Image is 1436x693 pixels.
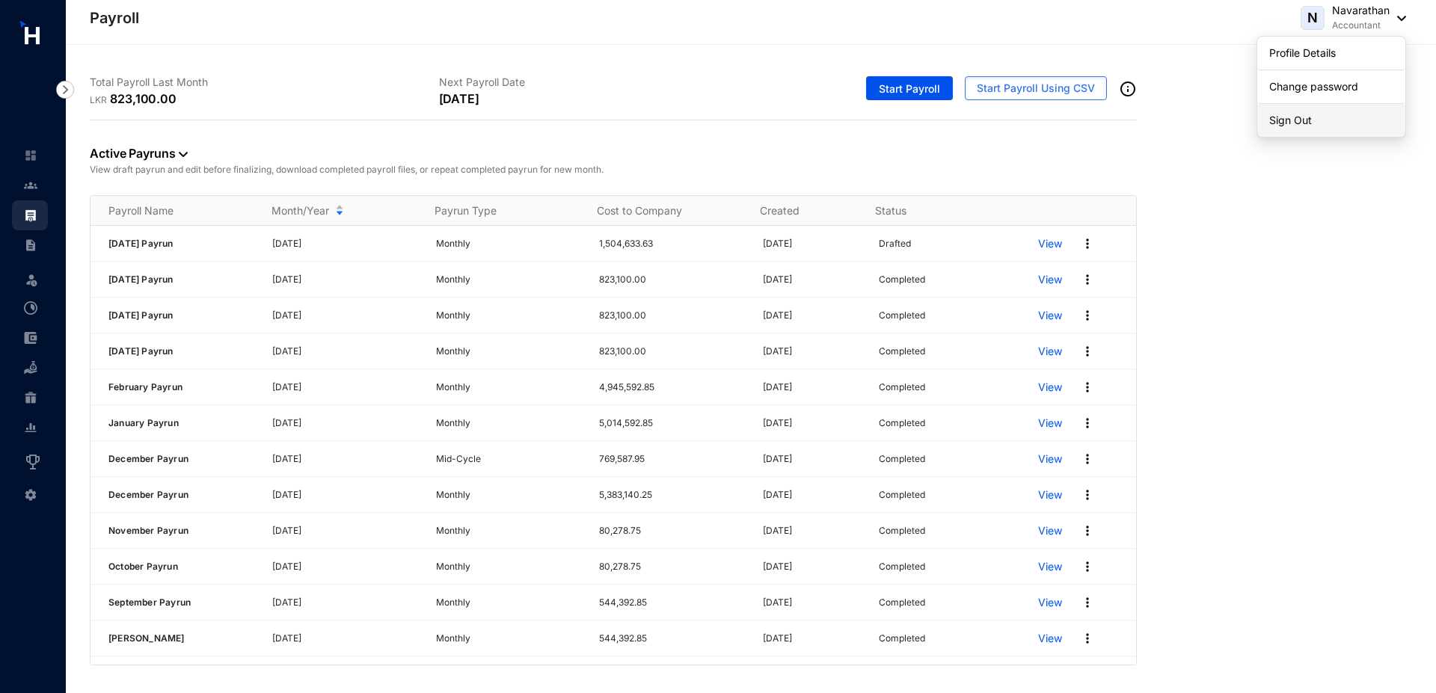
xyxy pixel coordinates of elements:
[1080,344,1095,359] img: more.27664ee4a8faa814348e188645a3c1fc.svg
[24,209,37,222] img: payroll.289672236c54bbec4828.svg
[965,76,1107,100] button: Start Payroll Using CSV
[12,141,48,170] li: Home
[110,90,177,108] p: 823,100.00
[1080,416,1095,431] img: more.27664ee4a8faa814348e188645a3c1fc.svg
[436,487,582,502] p: Monthly
[90,146,188,161] a: Active Payruns
[12,293,48,323] li: Time Attendance
[1038,308,1062,323] p: View
[108,561,178,572] span: October Payrun
[272,452,418,466] p: [DATE]
[12,323,48,353] li: Expenses
[1080,559,1095,574] img: more.27664ee4a8faa814348e188645a3c1fc.svg
[108,345,174,357] span: [DATE] Payrun
[1038,523,1062,538] a: View
[272,380,418,395] p: [DATE]
[436,631,582,646] p: Monthly
[763,452,860,466] p: [DATE]
[599,416,745,431] p: 5,014,592.85
[763,380,860,395] p: [DATE]
[763,308,860,323] p: [DATE]
[1038,236,1062,251] a: View
[599,380,745,395] p: 4,945,592.85
[436,452,582,466] p: Mid-Cycle
[90,93,110,108] p: LKR
[1080,308,1095,323] img: more.27664ee4a8faa814348e188645a3c1fc.svg
[272,631,418,646] p: [DATE]
[272,559,418,574] p: [DATE]
[12,353,48,383] li: Loan
[599,308,745,323] p: 823,100.00
[108,417,179,428] span: January Payrun
[90,7,139,28] p: Payroll
[599,344,745,359] p: 823,100.00
[179,152,188,157] img: dropdown-black.8e83cc76930a90b1a4fdb6d089b7bf3a.svg
[1390,16,1406,21] img: dropdown-black.8e83cc76930a90b1a4fdb6d089b7bf3a.svg
[879,523,925,538] p: Completed
[599,236,745,251] p: 1,504,633.63
[1307,11,1318,25] span: N
[579,196,742,226] th: Cost to Company
[1332,18,1390,33] p: Accountant
[272,595,418,610] p: [DATE]
[272,344,418,359] p: [DATE]
[763,272,860,287] p: [DATE]
[24,149,37,162] img: home-unselected.a29eae3204392db15eaf.svg
[879,416,925,431] p: Completed
[436,595,582,610] p: Monthly
[1038,452,1062,466] p: View
[1080,272,1095,287] img: more.27664ee4a8faa814348e188645a3c1fc.svg
[436,236,582,251] p: Monthly
[1080,452,1095,466] img: more.27664ee4a8faa814348e188645a3c1fc.svg
[108,274,174,285] span: [DATE] Payrun
[272,272,418,287] p: [DATE]
[599,452,745,466] p: 769,587.95
[1038,344,1062,359] a: View
[857,196,1016,226] th: Status
[24,391,37,404] img: gratuity-unselected.a8c340787eea3cf492d7.svg
[108,309,174,321] span: [DATE] Payrun
[417,196,580,226] th: Payrun Type
[763,416,860,431] p: [DATE]
[879,559,925,574] p: Completed
[12,383,48,413] li: Gratuity
[439,90,479,108] p: [DATE]
[24,331,37,345] img: expense-unselected.2edcf0507c847f3e9e96.svg
[272,308,418,323] p: [DATE]
[24,421,37,434] img: report-unselected.e6a6b4230fc7da01f883.svg
[879,380,925,395] p: Completed
[90,196,254,226] th: Payroll Name
[439,75,788,90] p: Next Payroll Date
[108,632,185,644] span: [PERSON_NAME]
[272,487,418,502] p: [DATE]
[436,308,582,323] p: Monthly
[1038,380,1062,395] p: View
[879,81,940,96] span: Start Payroll
[24,361,37,375] img: loan-unselected.d74d20a04637f2d15ab5.svg
[24,272,39,287] img: leave-unselected.2934df6273408c3f84d9.svg
[1080,236,1095,251] img: more.27664ee4a8faa814348e188645a3c1fc.svg
[1038,559,1062,574] p: View
[1080,595,1095,610] img: more.27664ee4a8faa814348e188645a3c1fc.svg
[1038,631,1062,646] a: View
[436,416,582,431] p: Monthly
[763,559,860,574] p: [DATE]
[599,523,745,538] p: 80,278.75
[1080,631,1095,646] img: more.27664ee4a8faa814348e188645a3c1fc.svg
[763,487,860,502] p: [DATE]
[879,487,925,502] p: Completed
[1038,595,1062,610] a: View
[1038,487,1062,502] a: View
[56,81,74,99] img: nav-icon-right.af6afadce00d159da59955279c43614e.svg
[272,416,418,431] p: [DATE]
[599,631,745,646] p: 544,392.85
[599,559,745,574] p: 80,278.75
[12,170,48,200] li: Contacts
[108,597,191,608] span: September Payrun
[24,301,37,315] img: time-attendance-unselected.8aad090b53826881fffb.svg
